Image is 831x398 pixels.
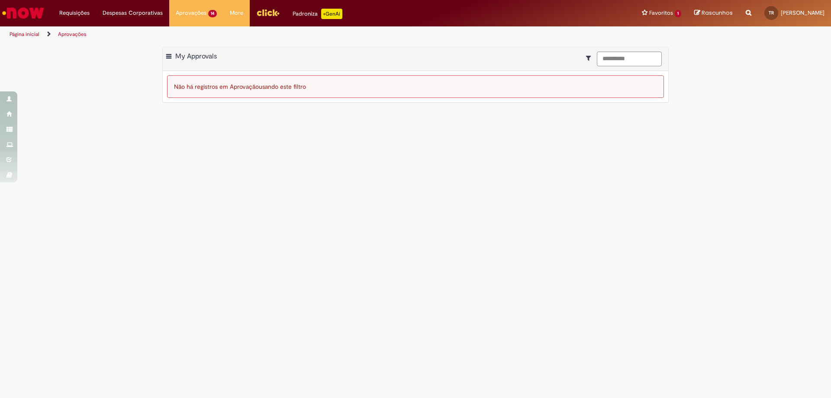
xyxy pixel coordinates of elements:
span: usando este filtro [259,83,306,91]
span: Aprovações [176,9,206,17]
span: Requisições [59,9,90,17]
a: Rascunhos [694,9,733,17]
span: 1 [675,10,681,17]
span: TR [769,10,774,16]
div: Padroniza [293,9,342,19]
img: ServiceNow [1,4,45,22]
img: click_logo_yellow_360x200.png [256,6,280,19]
a: Aprovações [58,31,87,38]
span: Despesas Corporativas [103,9,163,17]
i: Mostrar filtros para: Suas Solicitações [586,55,595,61]
a: Página inicial [10,31,39,38]
p: +GenAi [321,9,342,19]
ul: Trilhas de página [6,26,548,42]
span: My Approvals [175,52,217,61]
span: More [230,9,243,17]
span: Rascunhos [702,9,733,17]
span: [PERSON_NAME] [781,9,825,16]
span: Favoritos [649,9,673,17]
div: Não há registros em Aprovação [167,75,664,98]
span: 14 [208,10,217,17]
